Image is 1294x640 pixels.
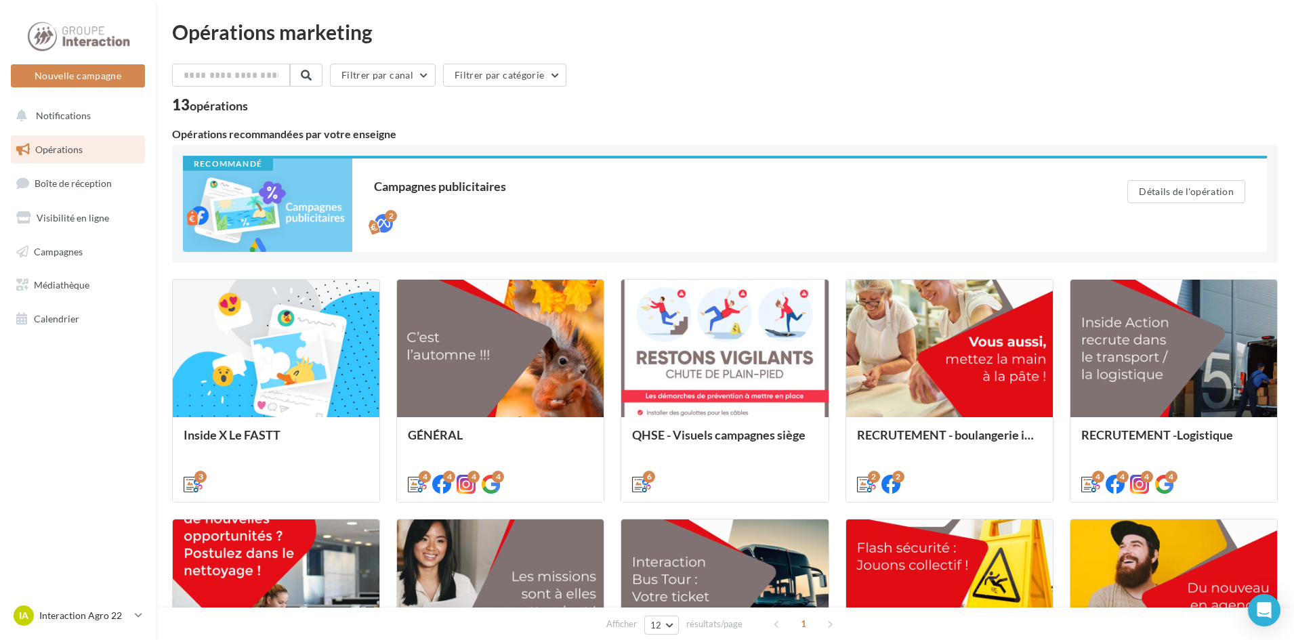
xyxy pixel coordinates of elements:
div: 4 [1165,471,1177,483]
span: Afficher [606,618,637,631]
div: 4 [443,471,455,483]
div: QHSE - Visuels campagnes siège [632,428,817,455]
button: 12 [644,616,679,635]
div: Opérations recommandées par votre enseigne [172,129,1278,140]
a: Médiathèque [8,271,148,299]
div: 3 [194,471,207,483]
a: IA Interaction Agro 22 [11,603,145,628]
a: Visibilité en ligne [8,204,148,232]
span: Notifications [36,110,91,121]
a: Campagnes [8,238,148,266]
span: Médiathèque [34,279,89,291]
div: 4 [419,471,431,483]
div: 4 [1141,471,1153,483]
div: 2 [385,210,397,222]
span: Opérations [35,144,83,155]
div: 4 [467,471,480,483]
span: Calendrier [34,313,79,324]
button: Détails de l'opération [1127,180,1245,203]
div: opérations [190,100,248,112]
div: RECRUTEMENT - boulangerie industrielle [857,428,1042,455]
p: Interaction Agro 22 [39,609,129,622]
div: 4 [1092,471,1104,483]
div: RECRUTEMENT -Logistique [1081,428,1266,455]
a: Calendrier [8,305,148,333]
a: Opérations [8,135,148,164]
div: 2 [892,471,904,483]
div: 4 [492,471,504,483]
button: Nouvelle campagne [11,64,145,87]
div: 4 [1116,471,1129,483]
span: 1 [793,613,814,635]
button: Filtrer par catégorie [443,64,566,87]
span: Campagnes [34,245,83,257]
button: Filtrer par canal [330,64,436,87]
span: 12 [650,620,662,631]
span: Visibilité en ligne [37,212,109,223]
div: Open Intercom Messenger [1248,594,1280,626]
span: résultats/page [686,618,743,631]
div: GÉNÉRAL [408,428,593,455]
button: Notifications [8,102,142,130]
div: 2 [868,471,880,483]
a: Boîte de réception [8,169,148,198]
div: Campagnes publicitaires [374,180,1073,192]
div: Opérations marketing [172,22,1278,42]
span: Boîte de réception [35,177,112,189]
span: IA [19,609,28,622]
div: Inside X Le FASTT [184,428,369,455]
div: Recommandé [183,158,273,171]
div: 6 [643,471,655,483]
div: 13 [172,98,248,112]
